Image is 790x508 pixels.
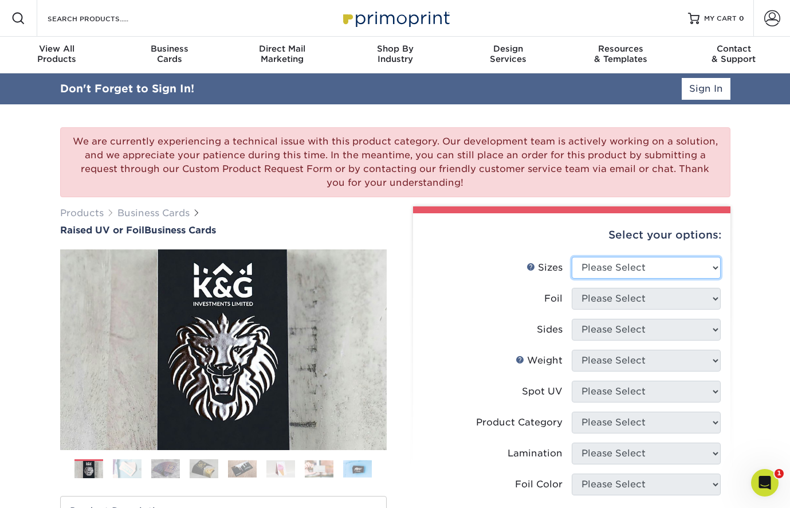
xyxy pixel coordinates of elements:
[74,455,103,484] img: Business Cards 01
[544,292,563,306] div: Foil
[451,37,564,73] a: DesignServices
[704,14,737,24] span: MY CART
[339,44,451,54] span: Shop By
[228,460,257,478] img: Business Cards 05
[338,6,453,30] img: Primoprint
[775,469,784,478] span: 1
[677,44,790,54] span: Contact
[516,354,563,368] div: Weight
[339,44,451,64] div: Industry
[677,44,790,64] div: & Support
[60,208,104,218] a: Products
[508,447,563,460] div: Lamination
[739,14,744,22] span: 0
[113,37,226,73] a: BusinessCards
[305,460,333,478] img: Business Cards 07
[46,11,158,25] input: SEARCH PRODUCTS.....
[339,37,451,73] a: Shop ByIndustry
[117,208,190,218] a: Business Cards
[113,44,226,64] div: Cards
[451,44,564,64] div: Services
[476,416,563,429] div: Product Category
[751,469,779,497] iframe: Intercom live chat
[564,44,677,54] span: Resources
[226,44,339,64] div: Marketing
[677,37,790,73] a: Contact& Support
[60,81,194,97] div: Don't Forget to Sign In!
[451,44,564,54] span: Design
[190,459,218,479] img: Business Cards 04
[522,385,563,398] div: Spot UV
[60,127,730,197] div: We are currently experiencing a technical issue with this product category. Our development team ...
[422,213,721,257] div: Select your options:
[113,44,226,54] span: Business
[151,459,180,479] img: Business Cards 03
[60,225,144,236] span: Raised UV or Foil
[226,44,339,54] span: Direct Mail
[682,78,730,100] a: Sign In
[60,225,387,236] a: Raised UV or FoilBusiness Cards
[343,460,372,478] img: Business Cards 08
[564,37,677,73] a: Resources& Templates
[526,261,563,275] div: Sizes
[564,44,677,64] div: & Templates
[60,225,387,236] h1: Business Cards
[226,37,339,73] a: Direct MailMarketing
[537,323,563,337] div: Sides
[266,460,295,478] img: Business Cards 06
[3,473,97,504] iframe: Google Customer Reviews
[515,478,563,491] div: Foil Color
[113,459,142,479] img: Business Cards 02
